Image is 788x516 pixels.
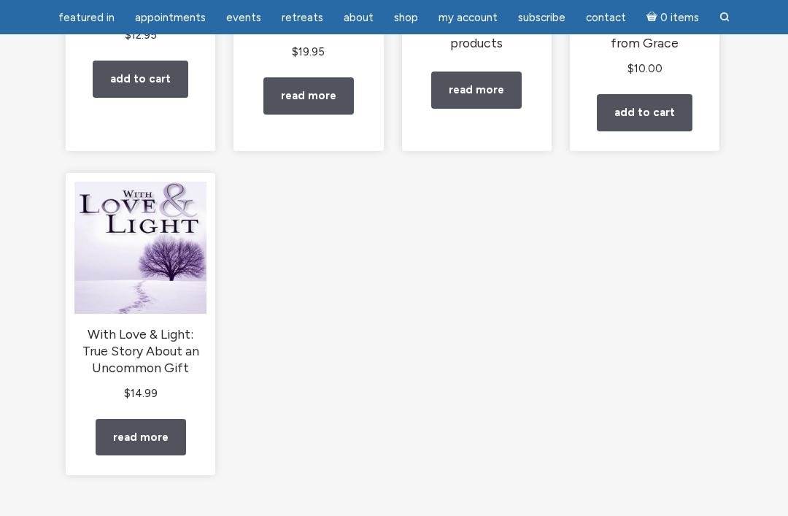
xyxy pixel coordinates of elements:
span: $ [125,28,131,42]
bdi: 19.95 [292,45,325,58]
a: Read more about “not a kult™ spirit driven essential oil products” [431,72,522,109]
bdi: 12.95 [125,28,157,42]
img: With Love & Light: True Story About an Uncommon Gift [74,182,206,314]
span: Appointments [135,11,206,24]
a: Events [217,4,270,32]
span: Retreats [282,11,323,24]
span: Subscribe [518,11,565,24]
a: About [335,4,382,32]
span: featured in [58,11,115,24]
a: Appointments [126,4,215,32]
h2: With Love & Light: True Story About an Uncommon Gift [74,326,206,377]
span: $ [627,62,634,75]
a: Add to cart: “Chakra Sheets” [93,61,188,98]
a: Subscribe [509,4,574,32]
a: Read more about “With Love & Light: True Story About an Uncommon Gift” [96,419,186,456]
span: About [344,11,374,24]
span: $ [292,45,298,58]
i: Cart [646,11,660,24]
span: Contact [586,11,626,24]
a: With Love & Light: True Story About an Uncommon Gift $14.99 [74,182,206,403]
span: Shop [394,11,418,24]
a: Retreats [273,4,332,32]
span: Events [226,11,261,24]
a: Read more about “Love and Light Chakra Reference Chart” [263,77,354,115]
span: My Account [439,11,498,24]
a: featured in [50,4,123,32]
bdi: 10.00 [627,62,663,75]
a: Shop [385,4,427,32]
span: 0 items [660,12,699,23]
bdi: 14.99 [124,387,158,400]
span: $ [124,387,131,400]
a: Cart0 items [638,2,708,32]
a: My Account [430,4,506,32]
a: Add to cart: “Time Lines: a Channeled Lesson from Grace” [597,94,692,131]
a: Contact [577,4,635,32]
